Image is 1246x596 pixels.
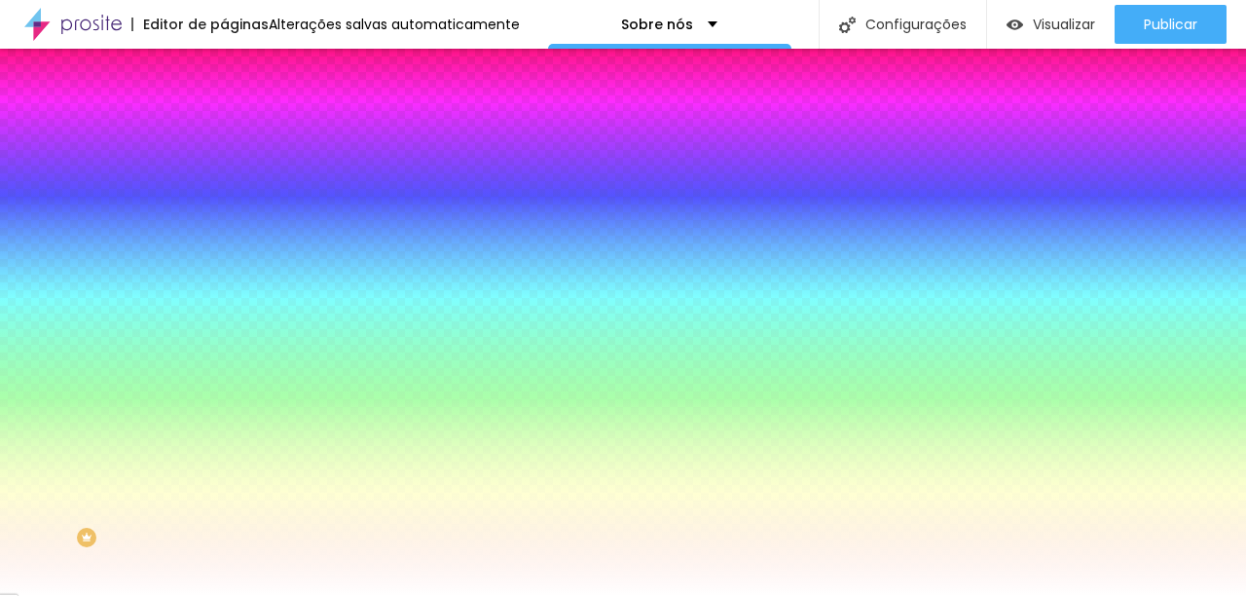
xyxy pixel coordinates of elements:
[1007,17,1023,33] img: view-1.svg
[131,18,269,31] div: Editor de páginas
[839,17,856,33] img: Icone
[621,18,693,31] p: Sobre nós
[987,5,1115,44] button: Visualizar
[269,18,520,31] div: Alterações salvas automaticamente
[1033,17,1095,32] span: Visualizar
[1144,17,1197,32] span: Publicar
[1115,5,1227,44] button: Publicar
